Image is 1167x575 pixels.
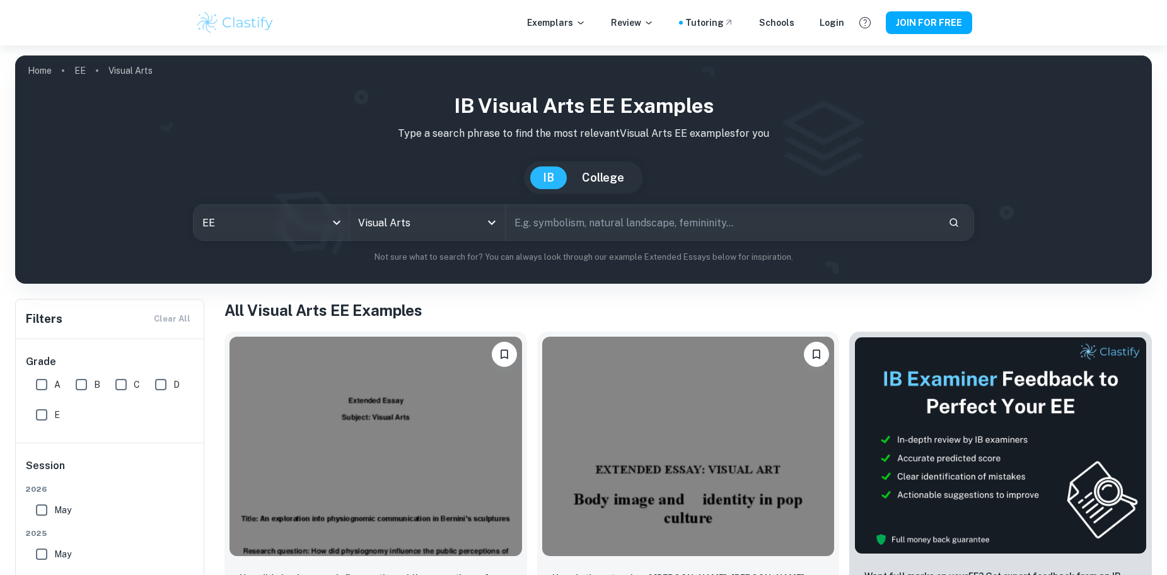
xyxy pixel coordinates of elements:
a: Schools [759,16,794,30]
a: Login [820,16,844,30]
h1: IB Visual Arts EE examples [25,91,1142,121]
img: Clastify logo [195,10,276,35]
button: Search [943,212,965,233]
button: College [569,166,637,189]
button: Please log in to bookmark exemplars [492,342,517,367]
img: Visual Arts EE example thumbnail: How did physiognomy influence the public [229,337,522,556]
button: Open [483,214,501,231]
a: EE [74,62,86,79]
h6: Session [26,458,195,484]
img: profile cover [15,55,1152,284]
h1: All Visual Arts EE Examples [224,299,1152,322]
img: Visual Arts EE example thumbnail: How do the artworks of Jenny Saville, Mi [542,337,835,556]
span: 2026 [26,484,195,495]
h6: Grade [26,354,195,369]
span: C [134,378,140,392]
p: Visual Arts [108,64,153,78]
img: Thumbnail [854,337,1147,554]
input: E.g. symbolism, natural landscape, femininity... [506,205,939,240]
span: A [54,378,61,392]
p: Review [611,16,654,30]
span: B [94,378,100,392]
span: E [54,408,60,422]
div: EE [194,205,349,240]
p: Not sure what to search for? You can always look through our example Extended Essays below for in... [25,251,1142,264]
button: IB [530,166,567,189]
p: Type a search phrase to find the most relevant Visual Arts EE examples for you [25,126,1142,141]
button: Help and Feedback [854,12,876,33]
button: Please log in to bookmark exemplars [804,342,829,367]
span: 2025 [26,528,195,539]
a: Tutoring [685,16,734,30]
button: JOIN FOR FREE [886,11,972,34]
h6: Filters [26,310,62,328]
span: May [54,547,71,561]
span: May [54,503,71,517]
a: Home [28,62,52,79]
p: Exemplars [527,16,586,30]
span: D [173,378,180,392]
